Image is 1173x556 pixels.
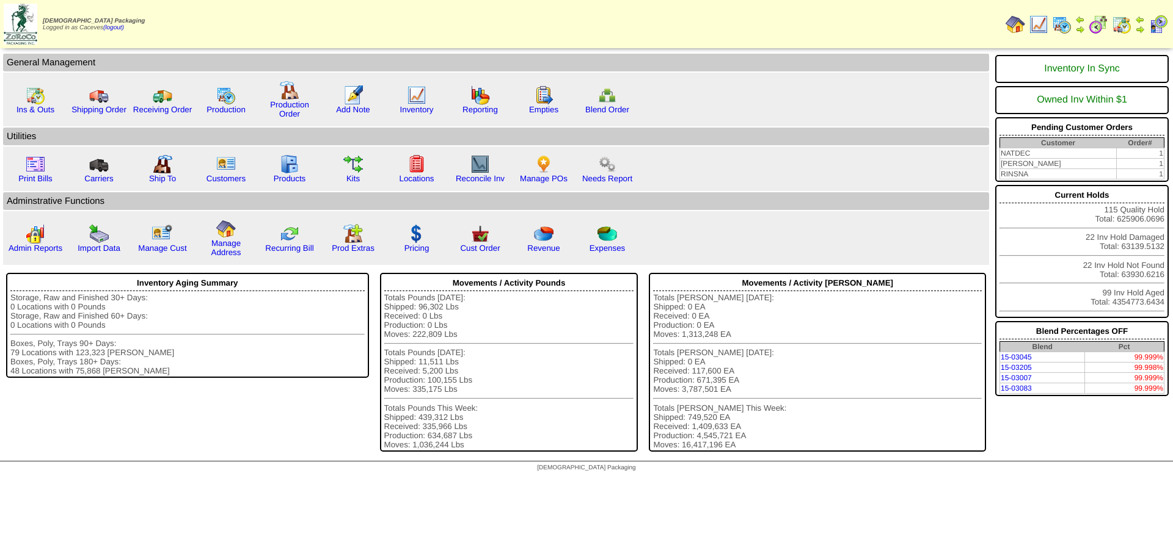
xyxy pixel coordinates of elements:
[343,85,363,105] img: orders.gif
[1029,15,1048,34] img: line_graph.gif
[265,244,313,253] a: Recurring Bill
[206,105,246,114] a: Production
[585,105,629,114] a: Blend Order
[1075,24,1085,34] img: arrowright.gif
[597,154,617,174] img: workflow.png
[71,105,126,114] a: Shipping Order
[407,224,426,244] img: dollar.gif
[138,244,186,253] a: Manage Cust
[407,85,426,105] img: line_graph.gif
[26,85,45,105] img: calendarinout.gif
[399,174,434,183] a: Locations
[216,219,236,239] img: home.gif
[1001,384,1032,392] a: 15-03083
[999,88,1164,112] div: Owned Inv Within $1
[460,244,500,253] a: Cust Order
[152,224,174,244] img: managecust.png
[1000,169,1117,179] td: RINSNA
[534,154,554,174] img: po.png
[216,85,236,105] img: calendarprod.gif
[1135,24,1145,34] img: arrowright.gif
[529,105,558,114] a: Empties
[400,105,434,114] a: Inventory
[149,174,176,183] a: Ship To
[999,57,1164,81] div: Inventory In Sync
[462,105,498,114] a: Reporting
[1149,15,1168,34] img: calendarcustomer.gif
[1084,342,1164,352] th: Pct
[999,323,1164,339] div: Blend Percentages OFF
[1006,15,1025,34] img: home.gif
[1116,148,1164,159] td: 1
[43,18,145,24] span: [DEMOGRAPHIC_DATA] Packaging
[216,154,236,174] img: customers.gif
[407,154,426,174] img: locations.gif
[103,24,124,31] a: (logout)
[1084,352,1164,363] td: 99.999%
[537,464,635,471] span: [DEMOGRAPHIC_DATA] Packaging
[336,105,370,114] a: Add Note
[280,154,299,174] img: cabinet.gif
[384,293,634,449] div: Totals Pounds [DATE]: Shipped: 96,302 Lbs Received: 0 Lbs Production: 0 Lbs Moves: 222,809 Lbs To...
[10,293,365,375] div: Storage, Raw and Finished 30+ Days: 0 Locations with 0 Pounds Storage, Raw and Finished 60+ Days:...
[26,224,45,244] img: graph2.png
[1001,353,1032,361] a: 15-03045
[534,224,554,244] img: pie_chart.png
[280,224,299,244] img: reconcile.gif
[384,275,634,291] div: Movements / Activity Pounds
[1001,363,1032,372] a: 15-03205
[343,224,363,244] img: prodextras.gif
[1089,15,1108,34] img: calendarblend.gif
[470,224,490,244] img: cust_order.png
[3,54,989,71] td: General Management
[16,105,54,114] a: Ins & Outs
[1084,373,1164,383] td: 99.999%
[404,244,429,253] a: Pricing
[1075,15,1085,24] img: arrowleft.gif
[597,224,617,244] img: pie_chart2.png
[1000,159,1117,169] td: [PERSON_NAME]
[346,174,360,183] a: Kits
[1116,169,1164,179] td: 1
[26,154,45,174] img: invoice2.gif
[1084,383,1164,394] td: 99.999%
[520,174,568,183] a: Manage POs
[534,85,554,105] img: workorder.gif
[274,174,306,183] a: Products
[270,100,309,118] a: Production Order
[527,244,560,253] a: Revenue
[995,185,1169,318] div: 115 Quality Hold Total: 625906.0696 22 Inv Hold Damaged Total: 63139.5132 22 Inv Hold Not Found T...
[1135,15,1145,24] img: arrowleft.gif
[211,239,241,257] a: Manage Address
[582,174,632,183] a: Needs Report
[1052,15,1072,34] img: calendarprod.gif
[84,174,113,183] a: Carriers
[89,154,109,174] img: truck3.gif
[1116,159,1164,169] td: 1
[43,18,145,31] span: Logged in as Caceves
[153,85,172,105] img: truck2.gif
[597,85,617,105] img: network.png
[133,105,192,114] a: Receiving Order
[1112,15,1131,34] img: calendarinout.gif
[1001,374,1032,382] a: 15-03007
[10,275,365,291] div: Inventory Aging Summary
[4,4,37,45] img: zoroco-logo-small.webp
[78,244,120,253] a: Import Data
[89,85,109,105] img: truck.gif
[1084,363,1164,373] td: 99.998%
[1000,148,1117,159] td: NATDEC
[590,244,626,253] a: Expenses
[1000,342,1085,352] th: Blend
[18,174,53,183] a: Print Bills
[1116,138,1164,148] th: Order#
[1000,138,1117,148] th: Customer
[9,244,62,253] a: Admin Reports
[999,120,1164,135] div: Pending Customer Orders
[653,275,982,291] div: Movements / Activity [PERSON_NAME]
[456,174,505,183] a: Reconcile Inv
[343,154,363,174] img: workflow.gif
[280,81,299,100] img: factory.gif
[206,174,246,183] a: Customers
[999,187,1164,203] div: Current Holds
